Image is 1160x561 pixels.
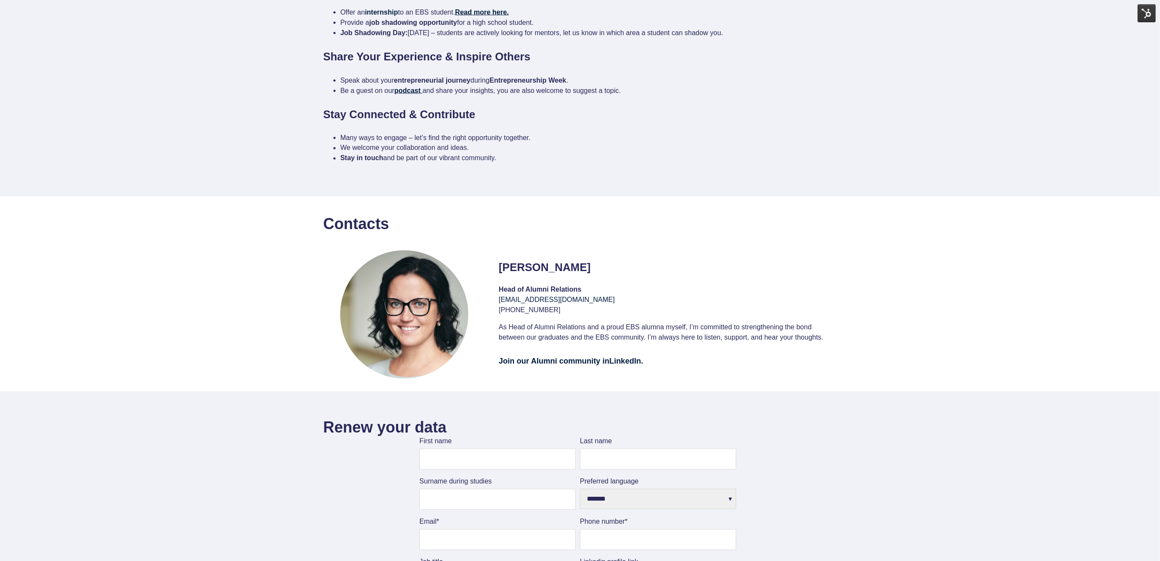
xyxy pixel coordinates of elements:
h2: Renew your data [323,419,837,437]
h2: Contacts [323,215,837,233]
strong: Stay Connected & Contribute [323,108,476,120]
a: podcast [394,87,420,94]
img: Sirli Kalep web alumni [323,251,485,383]
div: [PHONE_NUMBER] [499,305,837,316]
a: Read more here. [455,9,509,16]
span: As Head of Alumni Relations and a proud EBS alumna myself, I’m committed to strengthening the bon... [499,324,823,341]
strong: Job Shadowing Day: [340,29,407,36]
li: Be a guest on our and share your insights, you are also welcome to suggest a topic. [340,86,837,96]
span: Email [419,518,437,525]
img: HubSpot Tools Menu Toggle [1138,4,1156,22]
span: First name [419,438,452,445]
a: [EMAIL_ADDRESS][DOMAIN_NAME] [499,296,615,304]
h3: [PERSON_NAME] [499,261,837,275]
strong: entrepreneurial journey [394,77,470,84]
span: Join our Alumni community in [499,357,643,366]
a: LinkedIn. [610,357,643,366]
li: Offer an to an EBS student. [340,7,837,18]
strong: Head of Alumni Relations [499,286,581,293]
span: Preferred language [580,478,639,485]
strong: Entrepreneurship Week [490,77,566,84]
span: Surname during studies [419,478,492,485]
a: internship [365,9,398,16]
li: [DATE] – students are actively looking for mentors, let us know in which area a student can shado... [340,28,837,38]
li: Provide a for a high school student. [340,18,837,28]
li: We welcome your collaboration and ideas. [340,143,837,153]
li: Many ways to engage – let’s find the right opportunity together. [340,133,837,143]
li: and be part of our vibrant community. [340,153,837,164]
strong: Stay in touch [340,155,383,162]
strong: job shadowing opportunity [369,19,457,26]
strong: Share Your Experience & Inspire Others [323,51,530,63]
span: Last name [580,438,612,445]
li: Speak about your during . [340,75,837,86]
span: Phone number [580,518,625,525]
